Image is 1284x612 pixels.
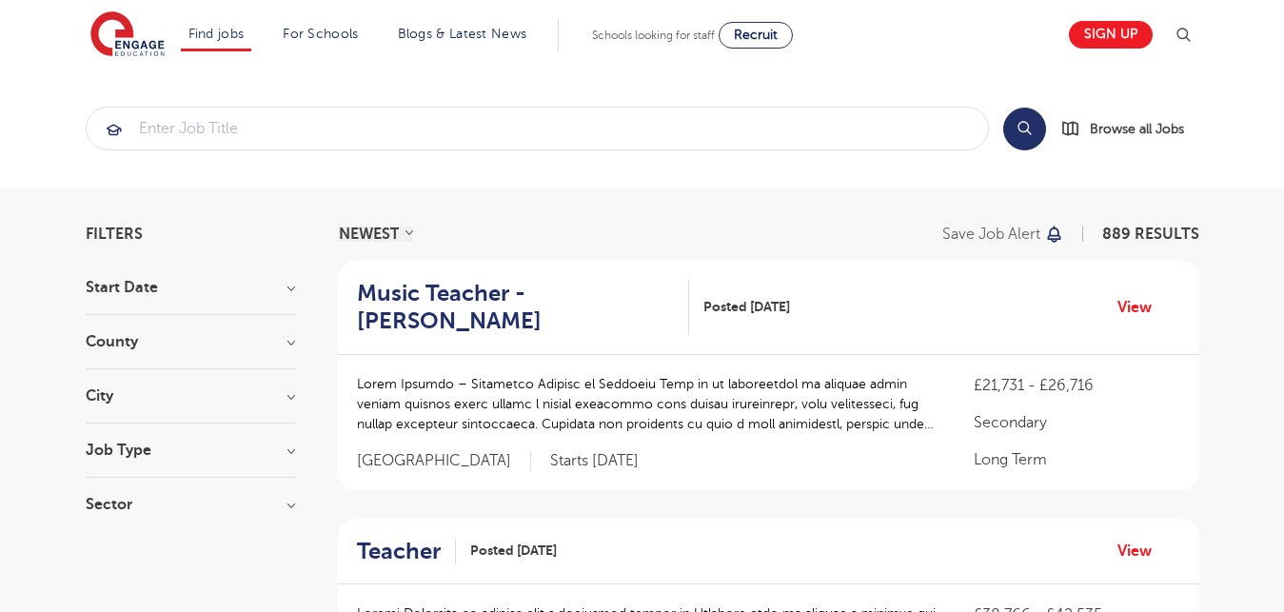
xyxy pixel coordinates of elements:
a: Sign up [1069,21,1153,49]
span: 889 RESULTS [1102,226,1199,243]
p: Long Term [974,448,1179,471]
a: View [1117,295,1166,320]
h2: Teacher [357,538,441,565]
span: Posted [DATE] [470,541,557,561]
button: Save job alert [942,227,1065,242]
span: Schools looking for staff [592,29,715,42]
span: [GEOGRAPHIC_DATA] [357,451,531,471]
a: Find jobs [188,27,245,41]
span: Posted [DATE] [703,297,790,317]
h3: Job Type [86,443,295,458]
a: Teacher [357,538,456,565]
p: Lorem Ipsumdo – Sitametco Adipisc el Seddoeiu Temp in ut laboreetdol ma aliquae admin veniam quis... [357,374,937,434]
h3: Start Date [86,280,295,295]
p: Starts [DATE] [550,451,639,471]
a: Music Teacher - [PERSON_NAME] [357,280,689,335]
a: Recruit [719,22,793,49]
div: Submit [86,107,989,150]
h3: Sector [86,497,295,512]
h3: County [86,334,295,349]
p: £21,731 - £26,716 [974,374,1179,397]
p: Secondary [974,411,1179,434]
span: Filters [86,227,143,242]
h3: City [86,388,295,404]
a: For Schools [283,27,358,41]
h2: Music Teacher - [PERSON_NAME] [357,280,674,335]
a: View [1117,539,1166,563]
span: Recruit [734,28,778,42]
a: Blogs & Latest News [398,27,527,41]
span: Browse all Jobs [1090,118,1184,140]
input: Submit [87,108,988,149]
button: Search [1003,108,1046,150]
p: Save job alert [942,227,1040,242]
img: Engage Education [90,11,165,59]
a: Browse all Jobs [1061,118,1199,140]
